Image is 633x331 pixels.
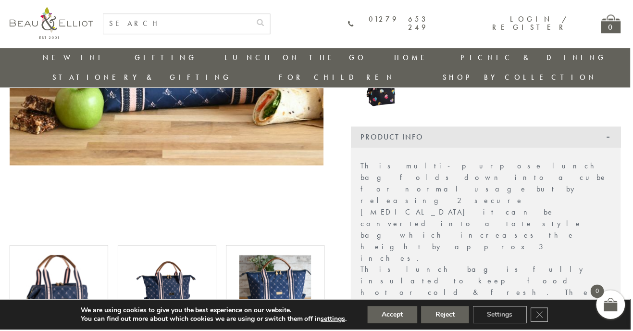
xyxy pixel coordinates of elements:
img: Monogram Midnight Convertible Lunch Bag [240,256,312,329]
a: Shop by collection [445,73,600,83]
img: Emily convertible lunch bag [367,67,399,111]
a: Stationery & Gifting [52,73,233,83]
a: Login / Register [495,15,570,33]
a: Gifting [135,53,198,63]
button: Accept [369,307,419,325]
a: New in! [43,53,107,63]
input: SEARCH [104,14,252,34]
img: Monogram Midnight Convertible Lunch Bag [23,256,95,329]
div: Product Info [352,127,623,149]
img: logo [10,7,94,39]
a: 0 [604,15,623,34]
span: 0 [593,286,607,299]
a: Lunch On The Go [225,53,368,63]
a: Home [396,53,434,63]
button: Close GDPR Cookie Banner [533,309,550,323]
img: Monogram Midnight Convertible Lunch Bag [132,256,204,329]
a: Emily convertible lunch bag [367,67,399,113]
a: For Children [280,73,397,83]
p: We are using cookies to give you the best experience on our website. [81,307,348,316]
a: Picnic & Dining [462,53,609,63]
button: Settings [475,307,529,325]
button: Reject [423,307,471,325]
button: settings [322,316,347,325]
p: You can find out more about which cookies we are using or switch them off in . [81,316,348,325]
a: 01279 653 249 [349,16,430,33]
